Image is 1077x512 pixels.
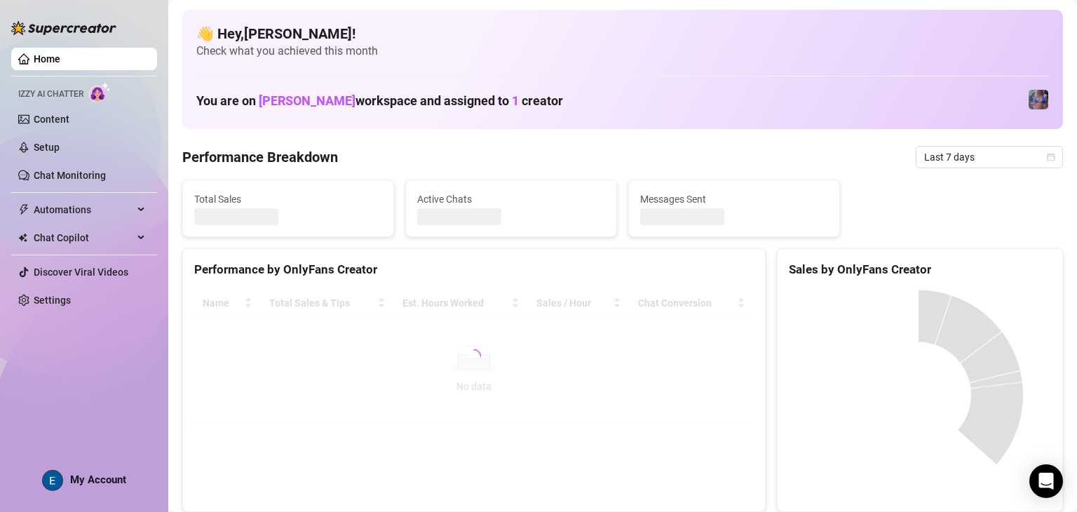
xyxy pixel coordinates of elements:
img: logo-BBDzfeDw.svg [11,21,116,35]
a: Chat Monitoring [34,170,106,181]
a: Setup [34,142,60,153]
span: Total Sales [194,191,382,207]
span: loading [464,346,484,366]
a: Discover Viral Videos [34,267,128,278]
span: My Account [70,473,126,486]
span: Messages Sent [640,191,828,207]
span: Izzy AI Chatter [18,88,83,101]
h4: 👋 Hey, [PERSON_NAME] ! [196,24,1049,43]
span: Last 7 days [924,147,1055,168]
img: Jaylie [1029,90,1048,109]
img: Chat Copilot [18,233,27,243]
img: AI Chatter [89,82,111,102]
a: Settings [34,295,71,306]
h1: You are on workspace and assigned to creator [196,93,563,109]
span: [PERSON_NAME] [259,93,355,108]
span: Check what you achieved this month [196,43,1049,59]
div: Open Intercom Messenger [1029,464,1063,498]
a: Content [34,114,69,125]
span: Active Chats [417,191,605,207]
span: Automations [34,198,133,221]
span: 1 [512,93,519,108]
span: thunderbolt [18,204,29,215]
h4: Performance Breakdown [182,147,338,167]
span: Chat Copilot [34,227,133,249]
div: Performance by OnlyFans Creator [194,260,754,279]
img: ACg8ocLcPRSDFD1_FgQTWMGHesrdCMFi59PFqVtBfnK-VGsPLWuquQ=s96-c [43,471,62,490]
a: Home [34,53,60,65]
div: Sales by OnlyFans Creator [789,260,1051,279]
span: calendar [1047,153,1055,161]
